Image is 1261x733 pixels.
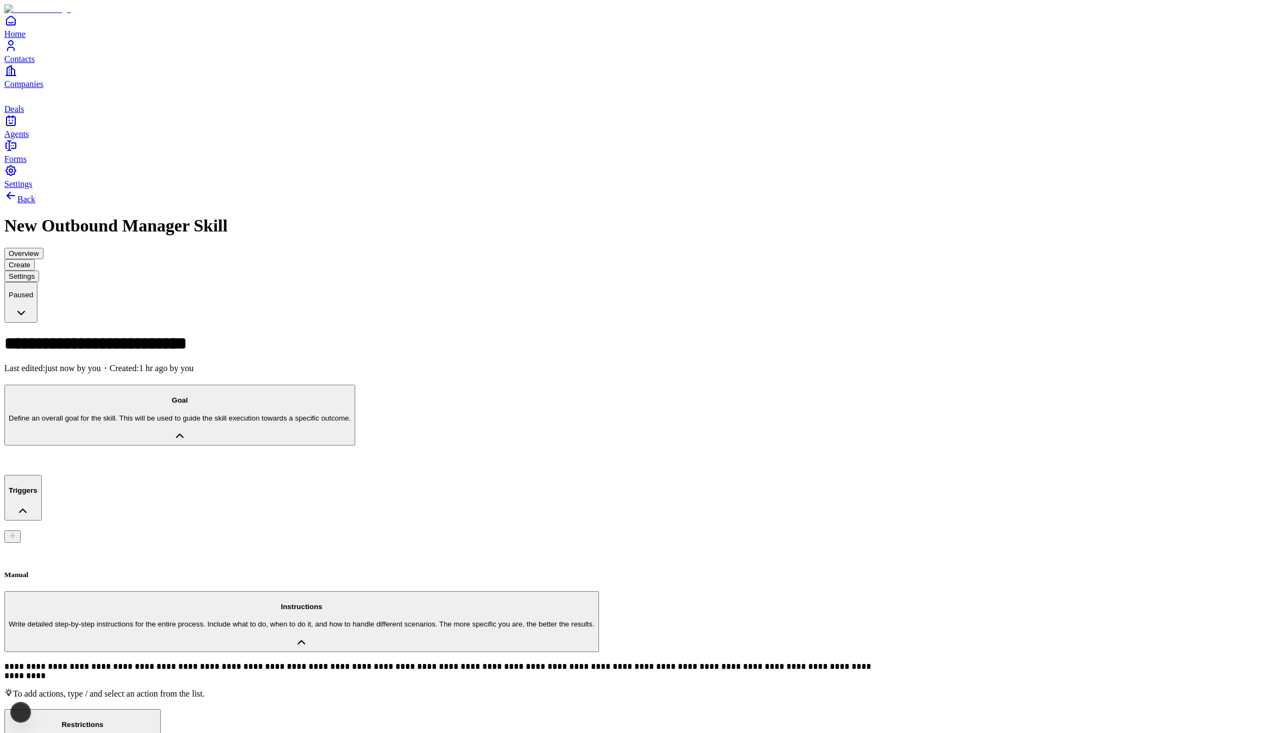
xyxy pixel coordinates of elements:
[4,4,71,14] img: Item Brain Logo
[4,195,35,204] a: Back
[9,486,37,494] h4: Triggers
[4,216,1257,236] h1: New Outbound Manager Skill
[9,396,351,404] h4: Goal
[4,164,1257,189] a: Settings
[4,662,1257,699] div: InstructionsWrite detailed step-by-step instructions for the entire process. Include what to do, ...
[4,114,1257,139] a: Agents
[4,89,1257,114] a: deals
[4,363,1257,374] p: Last edited: just now by you ・Created: 1 hr ago by you
[4,591,599,652] button: InstructionsWrite detailed step-by-step instructions for the entire process. Include what to do, ...
[4,129,29,139] span: Agents
[4,259,35,271] button: Create
[9,603,595,611] h4: Instructions
[9,721,156,729] h4: Restrictions
[4,14,1257,39] a: Home
[4,456,1257,465] div: GoalDefine an overall goal for the skill. This will be used to guide the skill execution towards ...
[9,414,351,422] p: Define an overall goal for the skill. This will be used to guide the skill execution towards a sp...
[4,139,1257,164] a: Forms
[4,530,1257,579] div: Triggers
[4,571,1257,579] h5: Manual
[4,385,355,446] button: GoalDefine an overall goal for the skill. This will be used to guide the skill execution towards ...
[4,79,43,89] span: Companies
[4,104,24,114] span: Deals
[4,179,33,189] span: Settings
[4,475,42,520] button: Triggers
[4,29,26,39] span: Home
[4,248,43,259] button: Overview
[4,54,35,64] span: Contacts
[4,64,1257,89] a: Companies
[4,154,27,164] span: Forms
[4,688,1257,699] div: To add actions, type / and select an action from the list.
[4,271,39,282] button: Settings
[9,620,595,628] p: Write detailed step-by-step instructions for the entire process. Include what to do, when to do i...
[4,39,1257,64] a: Contacts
